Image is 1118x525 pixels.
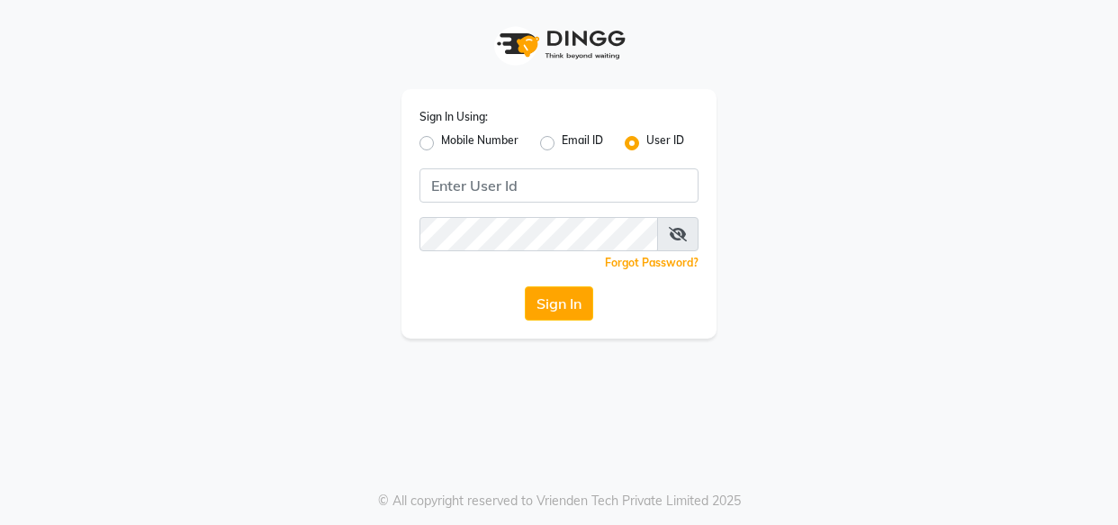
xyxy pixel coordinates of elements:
[525,286,593,321] button: Sign In
[419,109,488,125] label: Sign In Using:
[605,256,699,269] a: Forgot Password?
[646,132,684,154] label: User ID
[562,132,603,154] label: Email ID
[487,18,631,71] img: logo1.svg
[419,217,658,251] input: Username
[419,168,699,203] input: Username
[441,132,518,154] label: Mobile Number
